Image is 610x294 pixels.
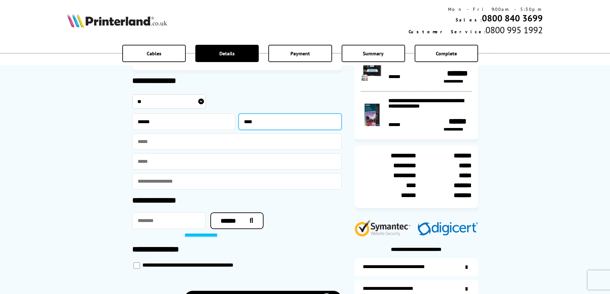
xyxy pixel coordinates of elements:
a: 0800 840 3699 [482,12,543,24]
span: Details [219,50,235,57]
a: additional-ink [354,258,478,276]
div: Mon - Fri 9:00am - 5:30pm [409,6,543,12]
span: Complete [436,50,457,57]
span: Sales: [456,17,482,23]
span: Payment [290,50,310,57]
span: 0800 995 1992 [485,24,543,36]
span: Cables [147,50,161,57]
img: Printerland Logo [67,13,167,28]
span: Summary [363,50,384,57]
span: Customer Service: [409,29,485,35]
